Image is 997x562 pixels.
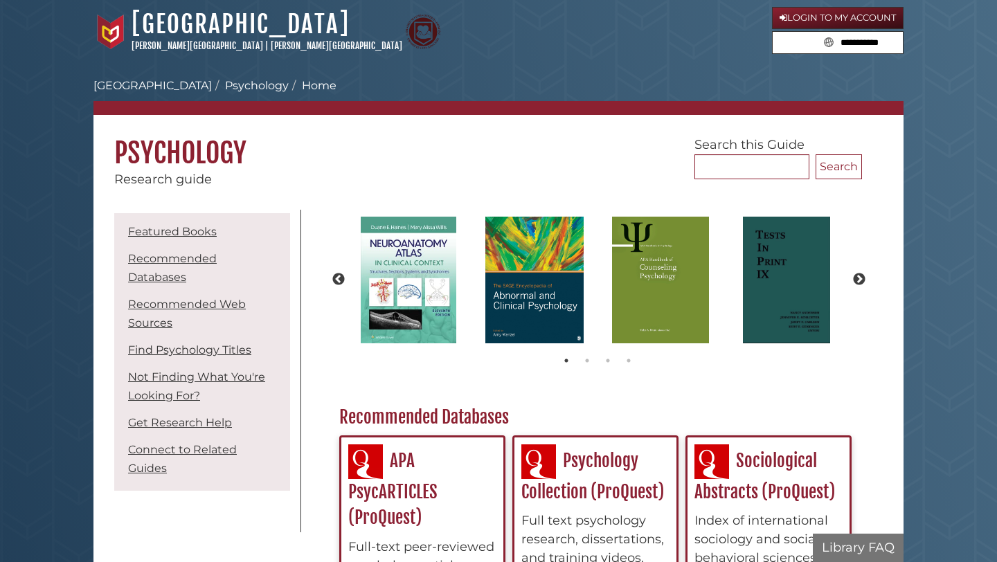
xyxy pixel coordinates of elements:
a: Recommended Web Sources [128,298,246,329]
a: [GEOGRAPHIC_DATA] [93,79,212,92]
h2: Recommended Databases [332,406,862,428]
h1: Psychology [93,115,904,170]
a: Recommended Databases [128,252,217,284]
a: Featured Books [128,225,217,238]
button: Library FAQ [813,534,904,562]
form: Search library guides, policies, and FAQs. [772,31,904,55]
img: Neuroanatomy atlas in clinical context [354,210,464,350]
button: Previous [332,273,345,287]
a: Connect to Related Guides [128,443,237,475]
img: Calvin University [93,15,128,49]
a: Find Psychology Titles [128,343,251,356]
img: Calvin Theological Seminary [406,15,440,49]
a: [GEOGRAPHIC_DATA] [132,9,350,39]
span: Research guide [114,172,212,187]
li: Home [289,78,336,94]
button: 1 of 4 [559,354,573,368]
img: APA Handbook of Counseling Psychology [605,210,717,350]
button: 2 of 4 [580,354,594,368]
nav: breadcrumb [93,78,904,115]
a: Login to My Account [772,7,904,29]
button: Next [852,273,866,287]
a: [PERSON_NAME][GEOGRAPHIC_DATA] [132,40,263,51]
a: APA PsycARTICLES (ProQuest) [348,450,438,528]
a: [PERSON_NAME][GEOGRAPHIC_DATA] [271,40,402,51]
div: Guide Pages [114,210,290,498]
a: Get Research Help [128,416,232,429]
span: | [265,40,269,51]
button: Search [820,32,838,51]
a: Psychology [225,79,289,92]
button: Search [816,154,862,179]
button: 3 of 4 [601,354,615,368]
img: Tests in Print IX: an index to tests, test reviews, and the literature on specific tests [736,210,837,350]
button: 4 of 4 [622,354,636,368]
a: Psychology Collection (ProQuest) [521,450,664,502]
img: The SAGE Encyclopedia of Abnormal and Clinical Psychology [478,210,590,350]
a: Not Finding What You're Looking For? [128,370,265,402]
a: Sociological Abstracts (ProQuest) [694,450,835,502]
